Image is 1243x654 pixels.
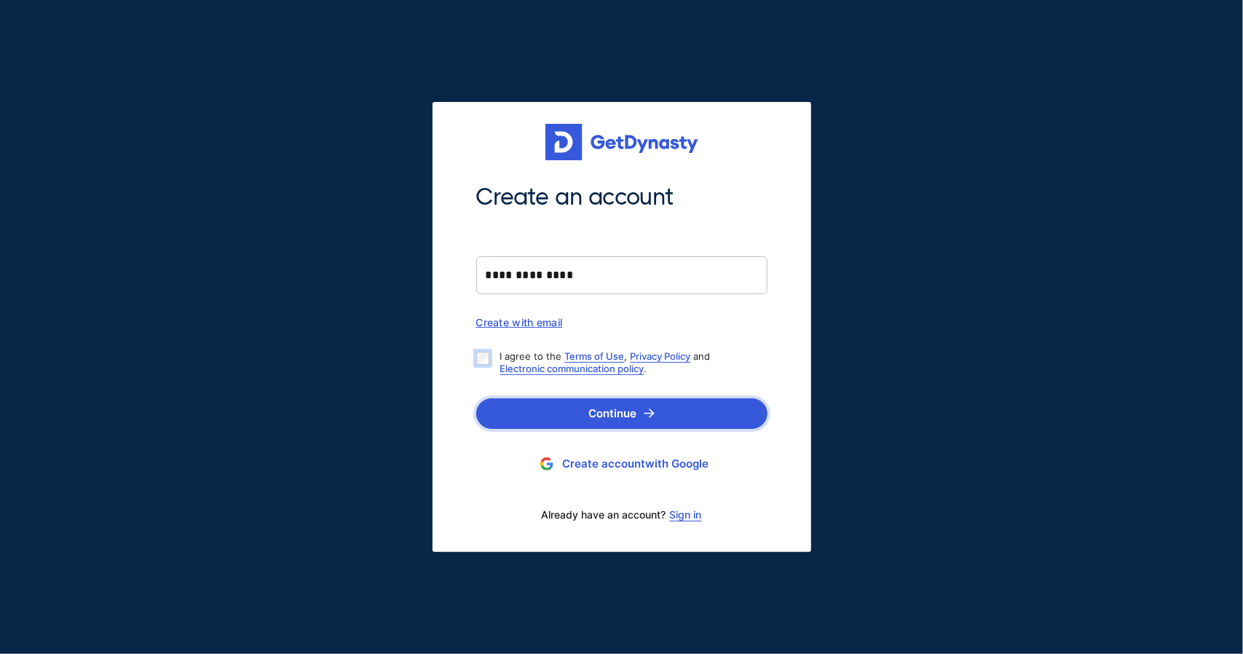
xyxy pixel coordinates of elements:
button: Continue [476,398,767,429]
button: Create accountwith Google [476,451,767,478]
a: Sign in [670,509,702,521]
a: Terms of Use [565,350,625,362]
a: Electronic communication policy [500,363,644,374]
p: I agree to the , and . [500,350,756,375]
div: Already have an account? [476,500,767,530]
div: Create with email [476,316,767,328]
span: Create an account [476,182,767,213]
img: Get started for free with Dynasty Trust Company [545,124,698,160]
a: Privacy Policy [631,350,691,362]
